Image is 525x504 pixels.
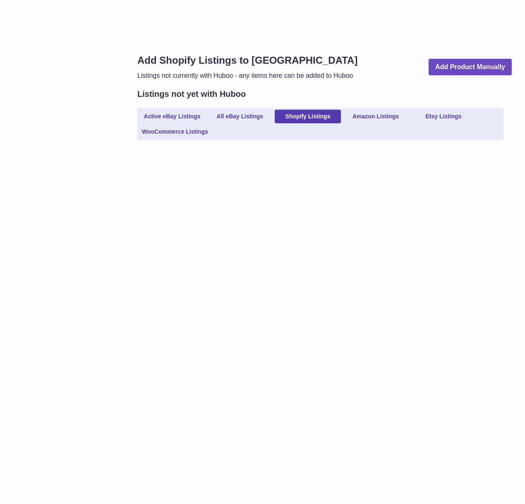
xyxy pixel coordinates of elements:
[139,110,205,123] a: Active eBay Listings
[137,71,357,80] p: Listings not currently with Huboo - any items here can be added to Huboo
[207,110,273,123] a: All eBay Listings
[137,54,357,67] h1: Add Shopify Listings to [GEOGRAPHIC_DATA]
[137,89,246,100] h2: Listings not yet with Huboo
[343,110,409,123] a: Amazon Listings
[139,125,211,139] a: WooCommerce Listings
[275,110,341,123] a: Shopify Listings
[410,110,477,123] a: Etsy Listings
[429,59,512,76] a: Add Product Manually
